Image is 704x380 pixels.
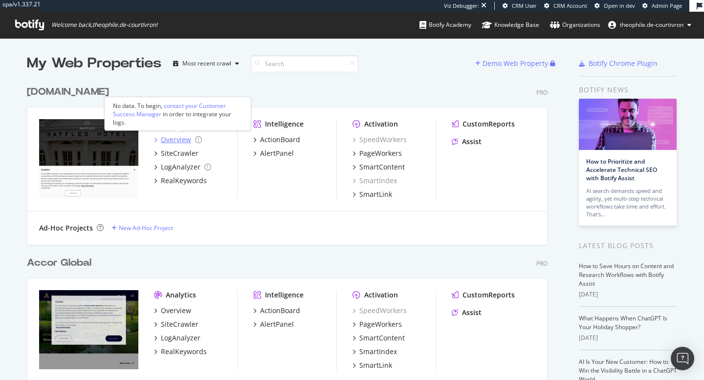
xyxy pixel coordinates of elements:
a: SpeedWorkers [352,306,407,316]
a: SiteCrawler [154,148,198,158]
div: Latest Blog Posts [579,240,677,251]
a: Overview [154,306,191,316]
div: Botify Chrome Plugin [589,59,658,68]
a: Demo Web Property [475,59,550,67]
a: Admin Page [642,2,682,10]
div: Knowledge Base [482,20,539,30]
span: Open in dev [604,2,635,9]
a: Botify Chrome Plugin [579,59,658,68]
a: CRM Account [544,2,587,10]
a: CustomReports [452,119,515,129]
div: Activation [364,290,398,300]
a: PageWorkers [352,148,402,158]
button: theophile.de-courtivron [600,17,699,33]
div: AlertPanel [260,148,294,158]
div: Ad-Hoc Projects [39,223,93,233]
div: contact your Customer Success Manager [113,101,226,118]
a: SmartContent [352,162,405,172]
a: How to Save Hours on Content and Research Workflows with Botify Assist [579,262,674,288]
a: SmartLink [352,190,392,199]
a: Overview [154,135,202,145]
div: LogAnalyzer [161,162,200,172]
a: LogAnalyzer [154,333,200,343]
div: SmartLink [359,190,392,199]
div: Most recent crawl [182,61,231,66]
a: Organizations [550,12,600,38]
a: PageWorkers [352,319,402,329]
a: How to Prioritize and Accelerate Technical SEO with Botify Assist [586,157,657,182]
span: Welcome back, theophile.de-courtivron ! [51,21,157,29]
div: Viz Debugger: [444,2,479,10]
a: SmartIndex [352,347,397,357]
div: Organizations [550,20,600,30]
div: AlertPanel [260,319,294,329]
a: CustomReports [452,290,515,300]
button: Most recent crawl [169,56,243,71]
a: What Happens When ChatGPT Is Your Holiday Shopper? [579,314,667,331]
div: [DATE] [579,290,677,299]
a: SmartIndex [352,176,397,186]
img: www.raffles.com [39,119,138,198]
div: AI search demands speed and agility, yet multi-step technical workflows take time and effort. Tha... [586,187,669,218]
div: SmartContent [359,333,405,343]
div: [DATE] [579,334,677,342]
div: Botify Academy [419,20,471,30]
div: Open Intercom Messenger [671,347,694,370]
div: My Web Properties [27,54,161,73]
div: LogAnalyzer [161,333,200,343]
span: CRM Account [553,2,587,9]
div: Intelligence [265,119,304,129]
div: Demo Web Property [483,59,548,68]
div: Activation [364,119,398,129]
a: SmartContent [352,333,405,343]
a: ActionBoard [253,306,300,316]
span: CRM User [512,2,537,9]
span: Admin Page [652,2,682,9]
div: SmartContent [359,162,405,172]
div: Overview [161,135,191,145]
div: Botify news [579,84,677,95]
a: [DOMAIN_NAME] [27,85,113,99]
div: SmartIndex [359,347,397,357]
a: RealKeywords [154,176,207,186]
div: SiteCrawler [161,148,198,158]
div: SmartLink [359,360,392,370]
div: [DOMAIN_NAME] [27,85,109,99]
div: Analytics [166,290,196,300]
a: SmartLink [352,360,392,370]
div: Assist [462,137,482,147]
input: Search [251,55,358,72]
span: theophile.de-courtivron [620,21,683,29]
div: RealKeywords [161,347,207,357]
div: No data. To begin, in order to integrate your logs. [113,101,243,126]
a: AlertPanel [253,148,294,158]
a: CRM User [503,2,537,10]
a: AlertPanel [253,319,294,329]
a: Assist [452,137,482,147]
div: ActionBoard [260,135,300,145]
div: Pro [536,88,548,97]
div: New Ad-Hoc Project [119,224,173,232]
a: New Ad-Hoc Project [111,224,173,232]
img: all.accor.com [39,290,138,369]
div: PageWorkers [359,148,402,158]
div: ActionBoard [260,306,300,316]
div: Intelligence [265,290,304,300]
a: Accor Global [27,256,95,270]
a: ActionBoard [253,135,300,145]
a: Assist [452,308,482,317]
div: Accor Global [27,256,91,270]
a: RealKeywords [154,347,207,357]
div: Pro [536,259,548,268]
a: SiteCrawler [154,319,198,329]
div: PageWorkers [359,319,402,329]
a: SpeedWorkers [352,135,407,145]
div: CustomReports [462,290,515,300]
div: SiteCrawler [161,319,198,329]
div: RealKeywords [161,176,207,186]
a: LogAnalyzer [154,162,211,172]
div: Assist [462,308,482,317]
